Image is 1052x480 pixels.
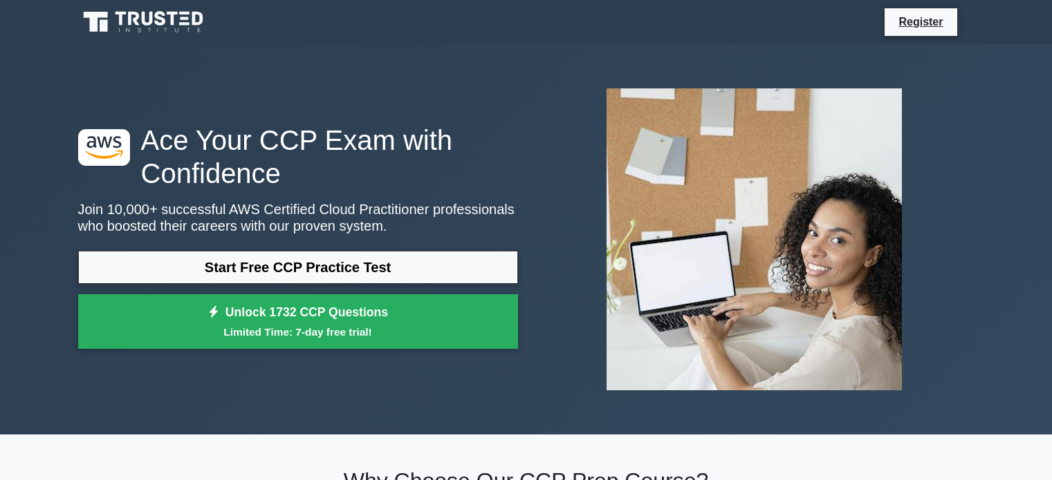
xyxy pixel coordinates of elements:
[78,201,518,234] p: Join 10,000+ successful AWS Certified Cloud Practitioner professionals who boosted their careers ...
[890,13,951,30] a: Register
[78,124,518,190] h1: Ace Your CCP Exam with Confidence
[95,324,501,340] small: Limited Time: 7-day free trial!
[78,294,518,349] a: Unlock 1732 CCP QuestionsLimited Time: 7-day free trial!
[78,251,518,284] a: Start Free CCP Practice Test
